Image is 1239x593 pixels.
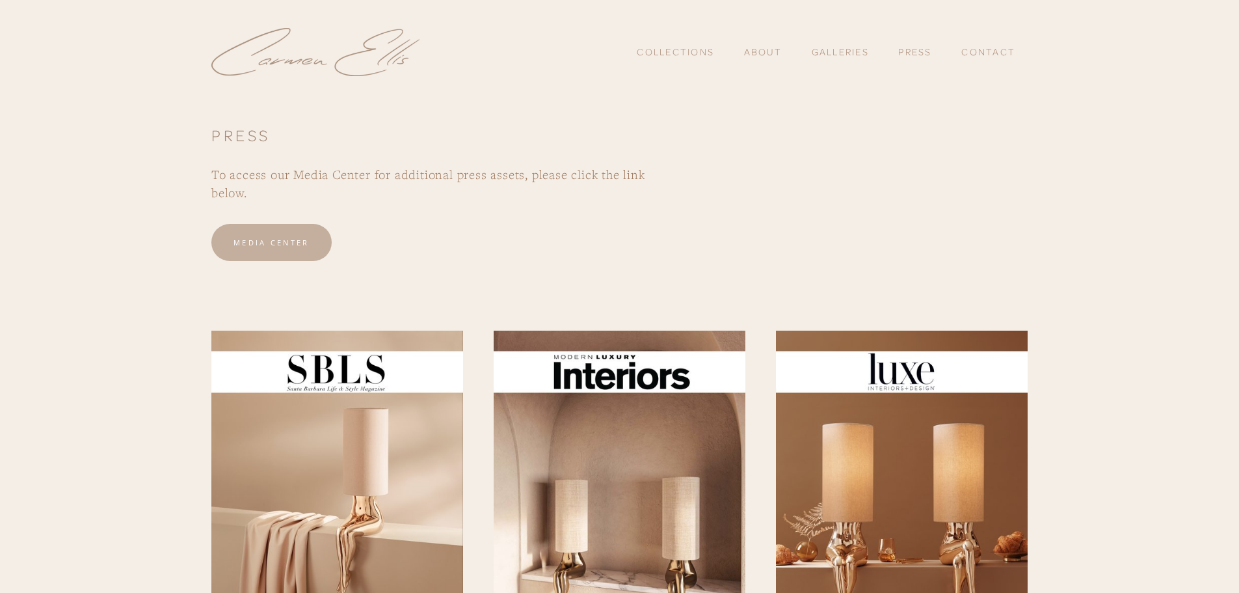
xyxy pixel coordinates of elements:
[744,46,782,57] a: About
[211,28,420,77] img: Carmen Ellis Studio
[898,41,931,63] a: Press
[211,127,1028,143] h1: PRESS
[961,41,1015,63] a: Contact
[637,41,714,63] a: Collections
[812,46,869,57] a: Galleries
[211,224,332,261] a: MEDIA CENTER
[211,165,678,202] h3: To access our Media Center for additional press assets, please click the link below.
